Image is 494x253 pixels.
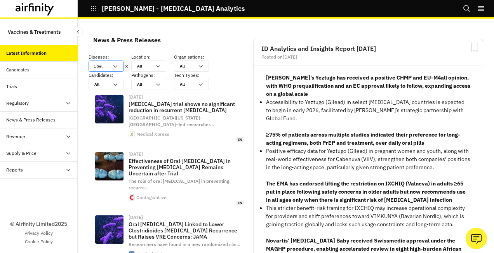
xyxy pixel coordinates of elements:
p: Vaccines & Treatments [8,25,61,39]
a: Cookie Policy [25,238,53,245]
div: [DATE] [129,215,244,220]
p: Diseases : [89,54,131,61]
p: Effectiveness of Oral [MEDICAL_DATA] in Preventing [MEDICAL_DATA] Remains Uncertain after Trial [129,158,244,177]
span: en [236,201,244,206]
p: [PERSON_NAME] - [MEDICAL_DATA] Analytics [102,5,245,12]
img: favicon.ico [129,195,134,200]
div: Revenue [6,133,25,140]
a: [DATE]Effectiveness of Oral [MEDICAL_DATA] in Preventing [MEDICAL_DATA] Remains Uncertain after T... [89,147,250,210]
svg: Bookmark Report [470,42,480,52]
p: [MEDICAL_DATA] trial shows no significant reduction in recurrent [MEDICAL_DATA] [129,101,244,113]
div: News & Press Releases [6,116,56,123]
button: Search [463,2,471,15]
img: 160-researchersd.jpg [95,95,124,123]
img: web-app-manifest-512x512.png [129,132,134,137]
p: Candidates : [89,72,131,79]
p: Oral [MEDICAL_DATA] Linked to Lower Clostridioides [MEDICAL_DATA] Recurrence but Raises VRE Conce... [129,221,244,240]
div: Reports [6,166,23,173]
p: Organisations : [174,54,217,61]
strong: [PERSON_NAME]’s Yeztugo has received a positive CHMP and EU-M4all opinion, with WHO prequalificat... [266,74,470,97]
a: [DATE][MEDICAL_DATA] trial shows no significant reduction in recurrent [MEDICAL_DATA][GEOGRAPHIC_... [89,90,250,147]
button: Close Sidebar [73,27,83,37]
div: Supply & Price [6,150,37,157]
span: The role of oral [MEDICAL_DATA] in preventing recurre … [129,178,229,191]
p: Pathogens : [131,72,174,79]
div: Posted on [DATE] [261,55,475,59]
p: This stricter benefit-risk framing for IXCHIQ may increase operational complexity for providers a... [266,204,470,229]
p: © Airfinity Limited 2025 [10,220,67,228]
div: Latest Information [6,50,47,57]
button: [PERSON_NAME] - [MEDICAL_DATA] Analytics [90,2,245,15]
p: Accessibility to Yeztugo (Gilead) in select [MEDICAL_DATA] countries is expected to begin in earl... [266,98,470,123]
h2: ID Analytics and Insights Report [DATE] [261,45,475,52]
img: 6aeb10b519f193f7f2804667591dc08a3f54233b-612x344.jpg [95,152,124,180]
div: ContagionLive [136,195,167,200]
div: [DATE] [129,152,244,156]
div: Trials [6,83,17,90]
span: en [236,137,244,142]
div: Regulatory [6,100,29,107]
strong: The EMA has endorsed lifting the restriction on IXCHIQ (Valneva) in adults ≥65 put in place follo... [266,180,466,203]
button: Ask our analysts [466,228,487,249]
span: Researchers have found in a new randomized clin … [129,241,240,247]
p: Positive efficacy data for Yeztugo (Gilead) in pregnant women and youth, along with real-world ef... [266,147,470,172]
div: 1 Sel. [89,61,112,71]
div: Candidates [6,66,30,73]
div: [DATE] [129,95,244,99]
img: 231022-clostridioides-difficile-infection.jpg [95,215,124,244]
p: Tech Types : [174,72,217,79]
strong: ≥75% of patients across multiple studies indicated their preference for long-acting regimens, bot... [266,131,460,146]
div: Medical Xpress [136,132,169,137]
div: News & Press Releases [93,34,161,46]
p: Location : [131,54,174,61]
span: [GEOGRAPHIC_DATA][US_STATE]–[GEOGRAPHIC_DATA]–led researcher … [129,115,214,127]
a: Privacy Policy [24,230,53,237]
